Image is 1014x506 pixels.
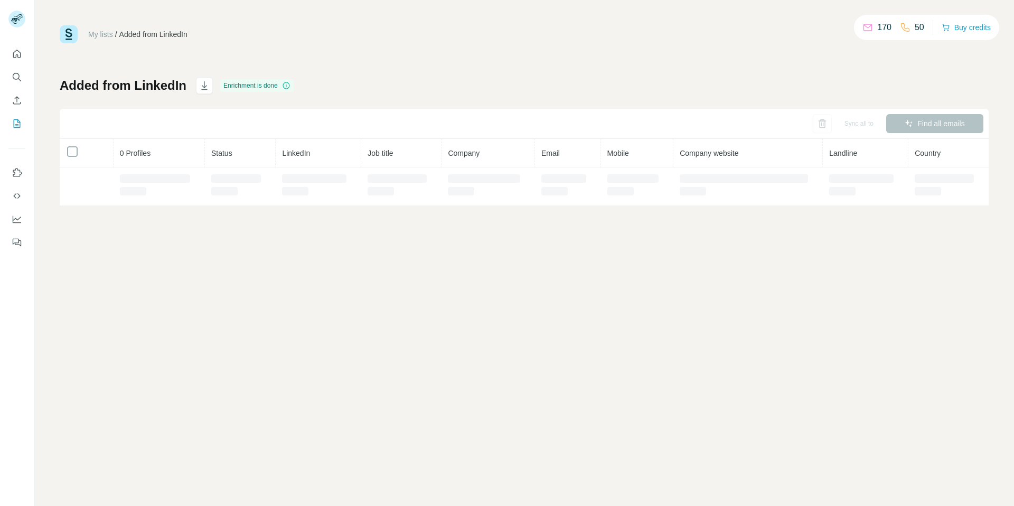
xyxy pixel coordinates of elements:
[368,149,393,157] span: Job title
[942,20,991,35] button: Buy credits
[211,149,232,157] span: Status
[8,233,25,252] button: Feedback
[88,30,113,39] a: My lists
[541,149,560,157] span: Email
[8,114,25,133] button: My lists
[60,25,78,43] img: Surfe Logo
[607,149,629,157] span: Mobile
[877,21,891,34] p: 170
[680,149,738,157] span: Company website
[119,29,187,40] div: Added from LinkedIn
[915,21,924,34] p: 50
[8,163,25,182] button: Use Surfe on LinkedIn
[115,29,117,40] li: /
[8,91,25,110] button: Enrich CSV
[829,149,857,157] span: Landline
[8,68,25,87] button: Search
[220,79,294,92] div: Enrichment is done
[8,44,25,63] button: Quick start
[60,77,186,94] h1: Added from LinkedIn
[8,186,25,205] button: Use Surfe API
[915,149,941,157] span: Country
[8,210,25,229] button: Dashboard
[448,149,480,157] span: Company
[120,149,151,157] span: 0 Profiles
[282,149,310,157] span: LinkedIn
